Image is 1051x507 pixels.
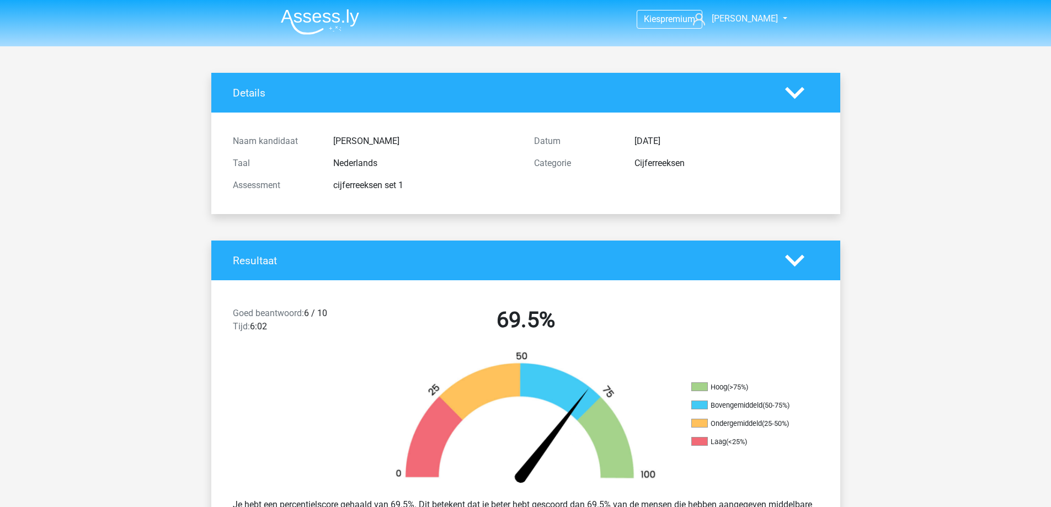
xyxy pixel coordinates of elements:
img: Assessly [281,9,359,35]
div: Cijferreeksen [626,157,827,170]
div: Naam kandidaat [225,135,325,148]
div: Assessment [225,179,325,192]
li: Ondergemiddeld [691,419,802,429]
h4: Resultaat [233,254,769,267]
div: Categorie [526,157,626,170]
h2: 69.5% [383,307,668,333]
span: [PERSON_NAME] [712,13,778,24]
div: (50-75%) [762,401,789,409]
div: (<25%) [726,437,747,446]
div: [DATE] [626,135,827,148]
div: cijferreeksen set 1 [325,179,526,192]
div: Taal [225,157,325,170]
span: Kies [644,14,660,24]
h4: Details [233,87,769,99]
a: Kiespremium [637,12,702,26]
div: (>75%) [727,383,748,391]
a: [PERSON_NAME] [689,12,779,25]
img: 70.70fe67b65bcd.png [377,351,675,489]
span: premium [660,14,695,24]
li: Hoog [691,382,802,392]
li: Laag [691,437,802,447]
div: Nederlands [325,157,526,170]
li: Bovengemiddeld [691,401,802,410]
div: [PERSON_NAME] [325,135,526,148]
span: Tijd: [233,321,250,332]
div: (25-50%) [762,419,789,428]
span: Goed beantwoord: [233,308,304,318]
div: 6 / 10 6:02 [225,307,375,338]
div: Datum [526,135,626,148]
